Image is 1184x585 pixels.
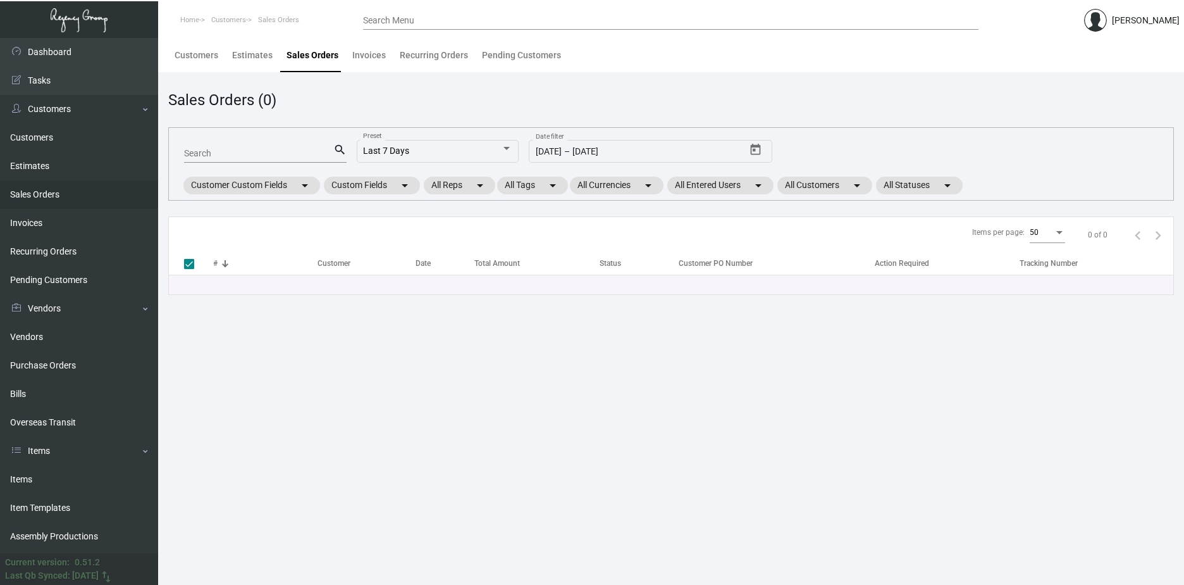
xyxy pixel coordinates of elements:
[1112,14,1180,27] div: [PERSON_NAME]
[232,49,273,62] div: Estimates
[5,556,70,569] div: Current version:
[875,258,1020,269] div: Action Required
[168,89,276,111] div: Sales Orders (0)
[497,177,568,194] mat-chip: All Tags
[1148,225,1168,245] button: Next page
[751,178,766,193] mat-icon: arrow_drop_down
[600,258,621,269] div: Status
[318,258,415,269] div: Customer
[940,178,955,193] mat-icon: arrow_drop_down
[875,258,929,269] div: Action Required
[363,146,409,156] span: Last 7 Days
[472,178,488,193] mat-icon: arrow_drop_down
[213,258,318,269] div: #
[258,16,299,24] span: Sales Orders
[400,49,468,62] div: Recurring Orders
[1020,258,1078,269] div: Tracking Number
[1030,228,1039,237] span: 50
[424,177,495,194] mat-chip: All Reps
[572,147,675,157] input: End date
[211,16,246,24] span: Customers
[474,258,600,269] div: Total Amount
[324,177,420,194] mat-chip: Custom Fields
[972,227,1025,238] div: Items per page:
[1084,9,1107,32] img: admin@bootstrapmaster.com
[536,147,562,157] input: Start date
[1030,229,1065,237] mat-select: Items per page:
[746,140,766,160] button: Open calendar
[180,16,199,24] span: Home
[183,177,320,194] mat-chip: Customer Custom Fields
[213,258,218,269] div: #
[482,49,561,62] div: Pending Customers
[564,147,570,157] span: –
[474,258,520,269] div: Total Amount
[849,178,865,193] mat-icon: arrow_drop_down
[876,177,963,194] mat-chip: All Statuses
[5,569,99,582] div: Last Qb Synced: [DATE]
[75,556,100,569] div: 0.51.2
[679,258,875,269] div: Customer PO Number
[352,49,386,62] div: Invoices
[397,178,412,193] mat-icon: arrow_drop_down
[297,178,312,193] mat-icon: arrow_drop_down
[600,258,672,269] div: Status
[416,258,474,269] div: Date
[641,178,656,193] mat-icon: arrow_drop_down
[1088,229,1107,241] div: 0 of 0
[175,49,218,62] div: Customers
[1128,225,1148,245] button: Previous page
[1020,258,1173,269] div: Tracking Number
[667,177,774,194] mat-chip: All Entered Users
[570,177,663,194] mat-chip: All Currencies
[333,142,347,158] mat-icon: search
[777,177,872,194] mat-chip: All Customers
[416,258,431,269] div: Date
[679,258,753,269] div: Customer PO Number
[318,258,350,269] div: Customer
[545,178,560,193] mat-icon: arrow_drop_down
[287,49,338,62] div: Sales Orders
